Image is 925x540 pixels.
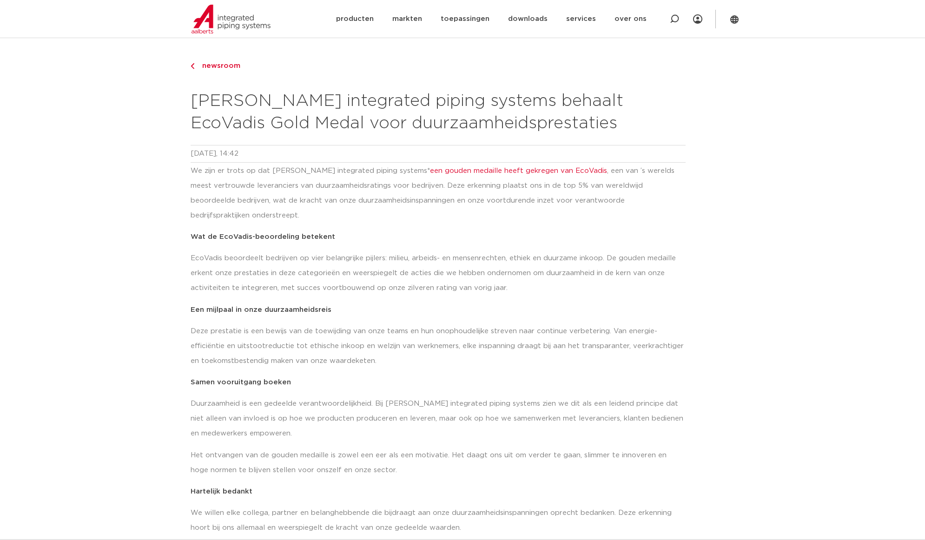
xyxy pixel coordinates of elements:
p: We zijn er trots op dat [PERSON_NAME] integrated piping systems* , een van ’s werelds meest vertr... [191,164,686,223]
span: newsroom [197,62,240,69]
p: EcoVadis beoordeelt bedrijven op vier belangrijke pijlers: milieu, arbeids- en mensenrechten, eth... [191,251,686,296]
strong: Hartelijk bedankt [191,488,252,495]
img: chevron-right.svg [191,63,194,69]
p: Duurzaamheid is een gedeelde verantwoordelijkheid. Bij [PERSON_NAME] integrated piping systems zi... [191,396,686,441]
strong: Een mijlpaal in onze duurzaamheidsreis [191,306,331,313]
h2: [PERSON_NAME] integrated piping systems behaalt EcoVadis Gold Medal voor duurzaamheidsprestaties [191,90,686,135]
p: Deze prestatie is een bewijs van de toewijding van onze teams en hun onophoudelijke streven naar ... [191,324,686,369]
strong: Samen vooruitgang boeken [191,379,291,386]
a: newsroom [191,60,686,72]
span: , [216,150,218,157]
time: [DATE] [191,150,216,157]
a: een gouden medaille heeft gekregen van EcoVadis [430,167,607,174]
p: We willen elke collega, partner en belanghebbende die bijdraagt aan onze duurzaamheidsinspanninge... [191,506,686,535]
p: Het ontvangen van de gouden medaille is zowel een eer als een motivatie. Het daagt ons uit om ver... [191,448,686,478]
strong: Wat de EcoVadis-beoordeling betekent [191,233,335,240]
time: 14:42 [220,150,238,157]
